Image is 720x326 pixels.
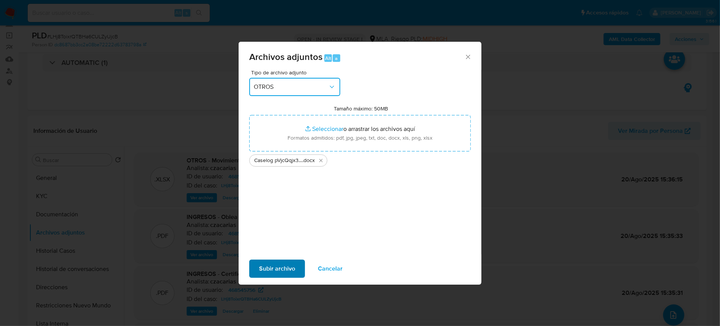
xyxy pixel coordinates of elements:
[249,151,471,167] ul: Archivos seleccionados
[254,83,328,91] span: OTROS
[254,157,302,164] span: Caselog pVjcQqjx3njAHCxzgOWIhO0k_2025_07_17_22_41_21
[325,55,331,62] span: Alt
[464,53,471,60] button: Cerrar
[318,260,343,277] span: Cancelar
[259,260,295,277] span: Subir archivo
[308,260,352,278] button: Cancelar
[335,55,338,62] span: a
[302,157,315,164] span: .docx
[249,78,340,96] button: OTROS
[334,105,388,112] label: Tamaño máximo: 50MB
[251,70,342,75] span: Tipo de archivo adjunto
[316,156,325,165] button: Eliminar Caselog pVjcQqjx3njAHCxzgOWIhO0k_2025_07_17_22_41_21.docx
[249,50,322,63] span: Archivos adjuntos
[249,260,305,278] button: Subir archivo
